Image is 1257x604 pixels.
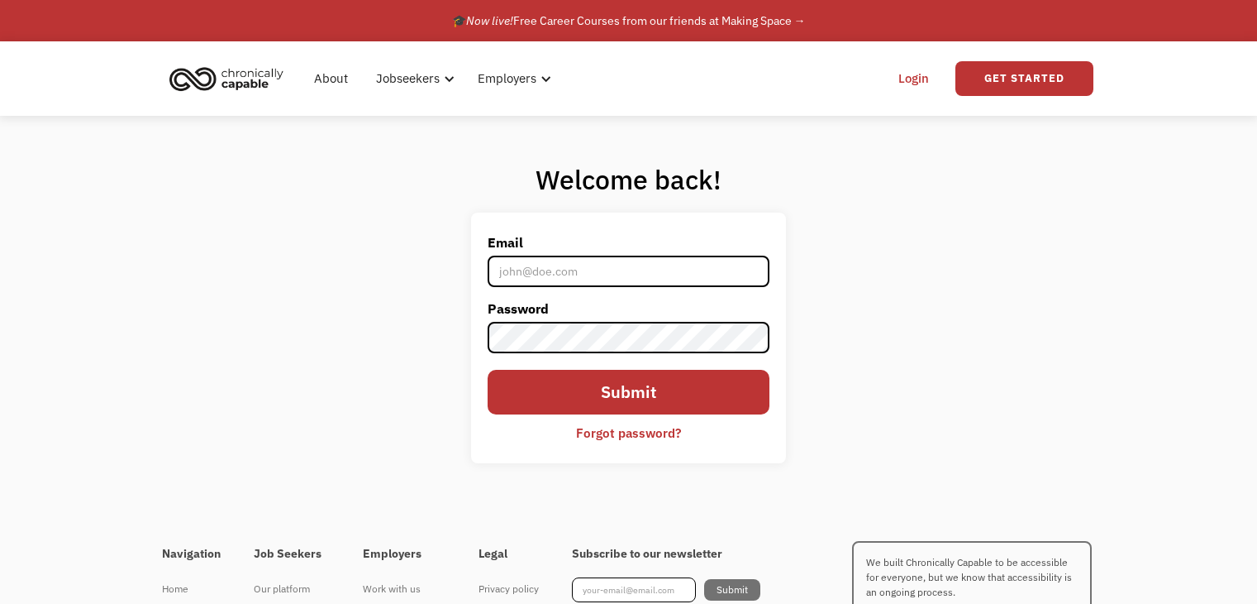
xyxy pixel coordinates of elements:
[466,13,513,28] em: Now live!
[479,579,539,599] div: Privacy policy
[468,52,556,105] div: Employers
[572,578,760,602] form: Footer Newsletter
[572,547,760,562] h4: Subscribe to our newsletter
[488,256,769,287] input: john@doe.com
[704,579,760,601] input: Submit
[376,69,440,89] div: Jobseekers
[478,69,536,89] div: Employers
[304,52,358,105] a: About
[162,579,221,599] div: Home
[164,60,288,97] img: Chronically Capable logo
[488,229,769,256] label: Email
[254,579,330,599] div: Our platform
[471,163,785,196] h1: Welcome back!
[254,578,330,601] a: Our platform
[164,60,296,97] a: home
[488,229,769,446] form: Email Form 2
[363,579,445,599] div: Work with us
[162,578,221,601] a: Home
[576,423,681,443] div: Forgot password?
[488,370,769,414] input: Submit
[955,61,1093,96] a: Get Started
[572,578,696,602] input: your-email@email.com
[479,578,539,601] a: Privacy policy
[888,52,939,105] a: Login
[452,11,806,31] div: 🎓 Free Career Courses from our friends at Making Space →
[162,547,221,562] h4: Navigation
[363,547,445,562] h4: Employers
[564,419,693,447] a: Forgot password?
[254,547,330,562] h4: Job Seekers
[363,578,445,601] a: Work with us
[366,52,459,105] div: Jobseekers
[479,547,539,562] h4: Legal
[488,295,769,322] label: Password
